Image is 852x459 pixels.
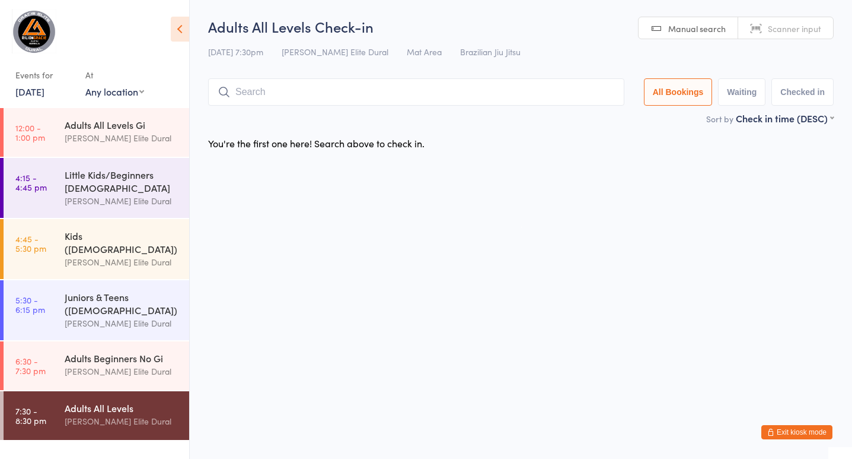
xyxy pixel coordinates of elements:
div: [PERSON_NAME] Elite Dural [65,255,179,269]
div: [PERSON_NAME] Elite Dural [65,131,179,145]
span: Brazilian Jiu Jitsu [460,46,521,58]
div: Kids ([DEMOGRAPHIC_DATA]) [65,229,179,255]
time: 5:30 - 6:15 pm [15,295,45,314]
div: [PERSON_NAME] Elite Dural [65,194,179,208]
div: Little Kids/Beginners [DEMOGRAPHIC_DATA] [65,168,179,194]
div: Check in time (DESC) [736,112,834,125]
span: Scanner input [768,23,821,34]
time: 7:30 - 8:30 pm [15,406,46,425]
div: [PERSON_NAME] Elite Dural [65,414,179,428]
label: Sort by [706,113,733,125]
div: Juniors & Teens ([DEMOGRAPHIC_DATA]) [65,290,179,316]
input: Search [208,78,624,106]
button: Exit kiosk mode [761,425,832,439]
div: You're the first one here! Search above to check in. [208,137,425,150]
span: [PERSON_NAME] Elite Dural [282,46,388,58]
a: 4:45 -5:30 pmKids ([DEMOGRAPHIC_DATA])[PERSON_NAME] Elite Dural [4,219,189,279]
a: 5:30 -6:15 pmJuniors & Teens ([DEMOGRAPHIC_DATA])[PERSON_NAME] Elite Dural [4,280,189,340]
div: At [85,65,144,85]
div: [PERSON_NAME] Elite Dural [65,365,179,378]
a: 4:15 -4:45 pmLittle Kids/Beginners [DEMOGRAPHIC_DATA][PERSON_NAME] Elite Dural [4,158,189,218]
button: All Bookings [644,78,713,106]
time: 4:15 - 4:45 pm [15,173,47,192]
div: Events for [15,65,74,85]
div: Adults All Levels Gi [65,118,179,131]
img: Gracie Elite Jiu Jitsu Dural [12,9,56,53]
h2: Adults All Levels Check-in [208,17,834,36]
time: 6:30 - 7:30 pm [15,356,46,375]
a: 6:30 -7:30 pmAdults Beginners No Gi[PERSON_NAME] Elite Dural [4,341,189,390]
div: Adults All Levels [65,401,179,414]
div: [PERSON_NAME] Elite Dural [65,316,179,330]
div: Any location [85,85,144,98]
span: [DATE] 7:30pm [208,46,263,58]
button: Waiting [718,78,765,106]
time: 4:45 - 5:30 pm [15,234,46,253]
button: Checked in [771,78,834,106]
span: Mat Area [407,46,442,58]
div: Adults Beginners No Gi [65,352,179,365]
a: 7:30 -8:30 pmAdults All Levels[PERSON_NAME] Elite Dural [4,391,189,440]
span: Manual search [668,23,726,34]
a: 12:00 -1:00 pmAdults All Levels Gi[PERSON_NAME] Elite Dural [4,108,189,157]
time: 12:00 - 1:00 pm [15,123,45,142]
a: [DATE] [15,85,44,98]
